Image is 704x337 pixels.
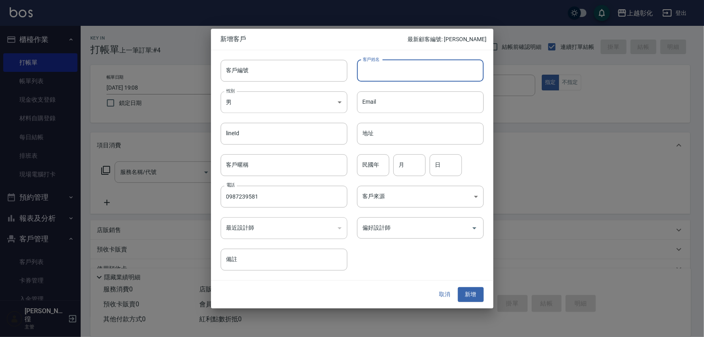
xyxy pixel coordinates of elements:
[226,88,235,94] label: 性別
[458,287,484,302] button: 新增
[363,56,380,62] label: 客戶姓名
[221,91,347,113] div: 男
[432,287,458,302] button: 取消
[408,35,487,44] p: 最新顧客編號: [PERSON_NAME]
[226,182,235,188] label: 電話
[221,35,408,43] span: 新增客戶
[468,222,481,234] button: Open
